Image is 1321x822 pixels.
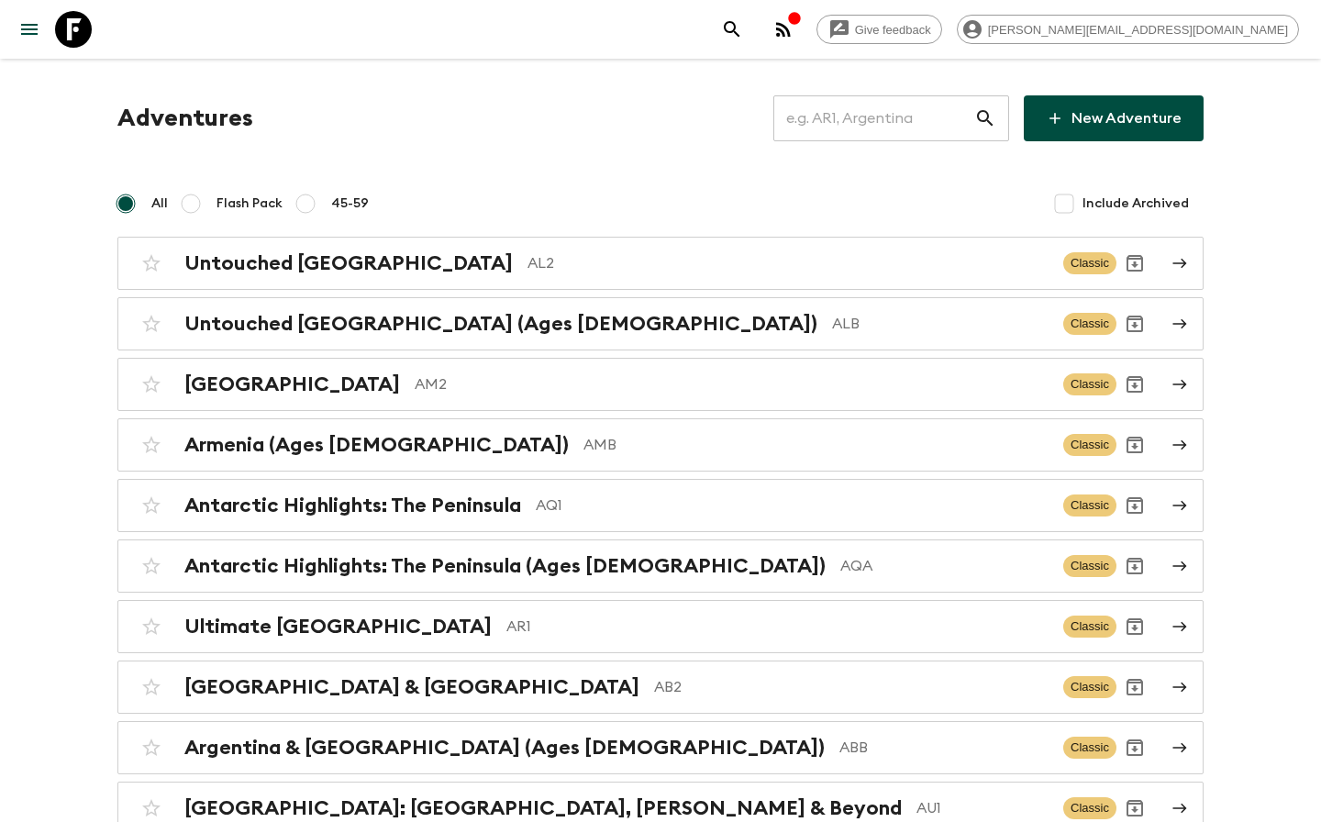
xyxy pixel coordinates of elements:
h2: [GEOGRAPHIC_DATA]: [GEOGRAPHIC_DATA], [PERSON_NAME] & Beyond [184,796,902,820]
p: AQA [840,555,1049,577]
span: Classic [1063,797,1116,819]
h2: Untouched [GEOGRAPHIC_DATA] [184,251,513,275]
p: ABB [839,737,1049,759]
p: AM2 [415,373,1049,395]
h2: Armenia (Ages [DEMOGRAPHIC_DATA]) [184,433,569,457]
button: Archive [1116,245,1153,282]
span: Classic [1063,494,1116,517]
a: Antarctic Highlights: The Peninsula (Ages [DEMOGRAPHIC_DATA])AQAClassicArchive [117,539,1204,593]
a: Argentina & [GEOGRAPHIC_DATA] (Ages [DEMOGRAPHIC_DATA])ABBClassicArchive [117,721,1204,774]
button: Archive [1116,305,1153,342]
a: Armenia (Ages [DEMOGRAPHIC_DATA])AMBClassicArchive [117,418,1204,472]
p: AL2 [527,252,1049,274]
h2: Antarctic Highlights: The Peninsula [184,494,521,517]
span: Classic [1063,676,1116,698]
button: Archive [1116,487,1153,524]
span: [PERSON_NAME][EMAIL_ADDRESS][DOMAIN_NAME] [978,23,1298,37]
button: Archive [1116,729,1153,766]
p: AR1 [506,616,1049,638]
button: Archive [1116,608,1153,645]
span: Classic [1063,737,1116,759]
h2: Ultimate [GEOGRAPHIC_DATA] [184,615,492,639]
span: Flash Pack [216,194,283,213]
button: Archive [1116,366,1153,403]
div: [PERSON_NAME][EMAIL_ADDRESS][DOMAIN_NAME] [957,15,1299,44]
span: 45-59 [331,194,369,213]
span: Include Archived [1082,194,1189,213]
button: menu [11,11,48,48]
h2: Argentina & [GEOGRAPHIC_DATA] (Ages [DEMOGRAPHIC_DATA]) [184,736,825,760]
button: Archive [1116,427,1153,463]
input: e.g. AR1, Argentina [773,93,974,144]
button: search adventures [714,11,750,48]
a: Untouched [GEOGRAPHIC_DATA]AL2ClassicArchive [117,237,1204,290]
a: New Adventure [1024,95,1204,141]
a: [GEOGRAPHIC_DATA] & [GEOGRAPHIC_DATA]AB2ClassicArchive [117,661,1204,714]
h2: [GEOGRAPHIC_DATA] & [GEOGRAPHIC_DATA] [184,675,639,699]
span: Give feedback [845,23,941,37]
p: ALB [832,313,1049,335]
a: Give feedback [816,15,942,44]
p: AU1 [916,797,1049,819]
h2: Antarctic Highlights: The Peninsula (Ages [DEMOGRAPHIC_DATA]) [184,554,826,578]
span: Classic [1063,434,1116,456]
button: Archive [1116,669,1153,705]
span: Classic [1063,373,1116,395]
a: [GEOGRAPHIC_DATA]AM2ClassicArchive [117,358,1204,411]
p: AMB [583,434,1049,456]
h1: Adventures [117,100,253,137]
h2: [GEOGRAPHIC_DATA] [184,372,400,396]
p: AQ1 [536,494,1049,517]
a: Untouched [GEOGRAPHIC_DATA] (Ages [DEMOGRAPHIC_DATA])ALBClassicArchive [117,297,1204,350]
a: Antarctic Highlights: The PeninsulaAQ1ClassicArchive [117,479,1204,532]
span: All [151,194,168,213]
span: Classic [1063,616,1116,638]
button: Archive [1116,548,1153,584]
span: Classic [1063,313,1116,335]
a: Ultimate [GEOGRAPHIC_DATA]AR1ClassicArchive [117,600,1204,653]
span: Classic [1063,555,1116,577]
h2: Untouched [GEOGRAPHIC_DATA] (Ages [DEMOGRAPHIC_DATA]) [184,312,817,336]
p: AB2 [654,676,1049,698]
span: Classic [1063,252,1116,274]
